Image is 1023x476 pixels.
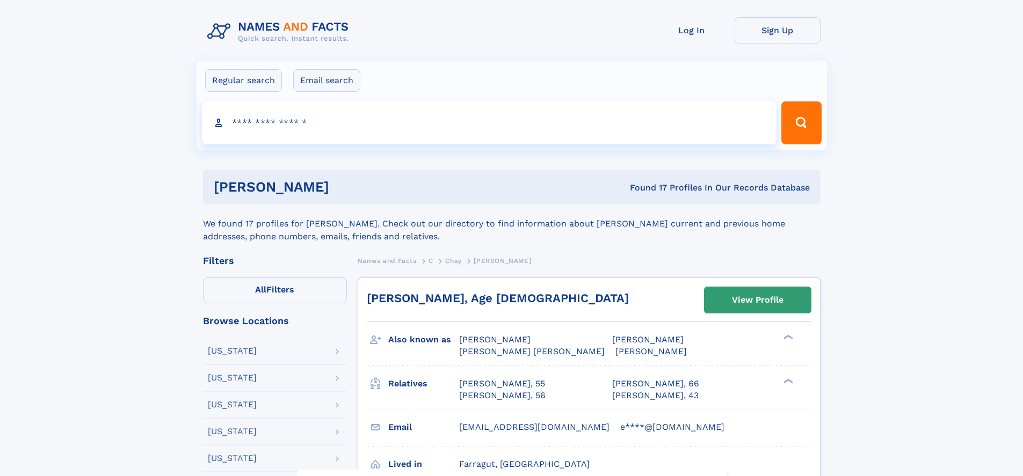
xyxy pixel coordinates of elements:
[705,287,811,313] a: View Profile
[255,284,266,295] span: All
[612,390,699,401] a: [PERSON_NAME], 43
[735,17,821,43] a: Sign Up
[208,400,257,409] div: [US_STATE]
[474,257,531,265] span: [PERSON_NAME]
[459,378,545,390] a: [PERSON_NAME], 55
[208,454,257,463] div: [US_STATE]
[429,254,433,267] a: C
[459,346,605,356] span: [PERSON_NAME] [PERSON_NAME]
[649,17,735,43] a: Log In
[203,277,347,303] label: Filters
[781,101,821,144] button: Search Button
[208,427,257,436] div: [US_STATE]
[615,346,687,356] span: [PERSON_NAME]
[388,418,459,436] h3: Email
[388,331,459,349] h3: Also known as
[612,334,684,345] span: [PERSON_NAME]
[203,256,347,266] div: Filters
[480,182,810,194] div: Found 17 Profiles In Our Records Database
[205,69,282,92] label: Regular search
[781,334,794,341] div: ❯
[459,459,590,469] span: Farragut, [GEOGRAPHIC_DATA]
[459,422,610,432] span: [EMAIL_ADDRESS][DOMAIN_NAME]
[388,375,459,393] h3: Relatives
[612,378,699,390] a: [PERSON_NAME], 66
[203,204,821,243] div: We found 17 profiles for [PERSON_NAME]. Check out our directory to find information about [PERSON...
[429,257,433,265] span: C
[208,374,257,382] div: [US_STATE]
[367,291,629,305] a: [PERSON_NAME], Age [DEMOGRAPHIC_DATA]
[445,257,461,265] span: Chay
[459,390,546,401] a: [PERSON_NAME], 56
[203,17,358,46] img: Logo Names and Facts
[781,377,794,384] div: ❯
[445,254,461,267] a: Chay
[202,101,777,144] input: search input
[208,347,257,355] div: [US_STATE]
[459,334,531,345] span: [PERSON_NAME]
[732,288,783,312] div: View Profile
[293,69,360,92] label: Email search
[203,316,347,326] div: Browse Locations
[358,254,417,267] a: Names and Facts
[388,455,459,473] h3: Lived in
[214,180,480,194] h1: [PERSON_NAME]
